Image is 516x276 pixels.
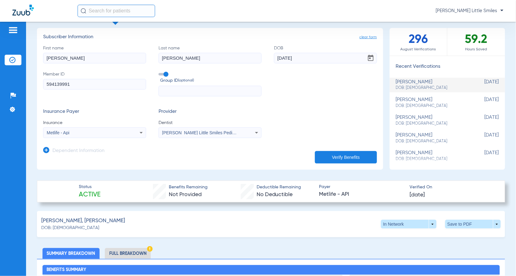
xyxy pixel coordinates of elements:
span: DOB: [DEMOGRAPHIC_DATA] [396,85,468,91]
input: Search for patients [78,5,155,17]
span: [PERSON_NAME] Little Smiles Pediatric 1245569516 [162,130,266,135]
input: Last name [159,53,262,63]
span: Not Provided [169,192,202,197]
span: Payer [319,184,404,190]
span: Metlife - API [319,191,404,198]
span: Metlife - Api [47,130,70,135]
iframe: Chat Widget [485,246,516,276]
label: First name [43,45,146,63]
span: [DATE] [468,97,499,108]
span: [DATE] [468,150,499,162]
input: First name [43,53,146,63]
span: Insurance [43,120,146,126]
img: Zuub Logo [12,5,34,16]
span: [DATE] [410,191,425,199]
li: Full Breakdown [105,248,151,259]
input: Member ID [43,79,146,90]
span: DOB: [DEMOGRAPHIC_DATA] [41,225,99,231]
div: [PERSON_NAME] [396,97,468,108]
img: hamburger-icon [8,26,18,34]
span: Active [79,191,101,199]
h3: Recent Verifications [390,64,505,70]
span: DOB: [DEMOGRAPHIC_DATA] [396,139,468,144]
h3: Insurance Payer [43,109,146,115]
span: Verified On [410,184,495,191]
span: Dentist [159,120,262,126]
h3: Provider [159,109,262,115]
span: DOB: [DEMOGRAPHIC_DATA] [396,156,468,162]
img: Hazard [147,246,153,252]
span: [PERSON_NAME] Little Smiles [436,8,504,14]
div: 296 [390,28,447,56]
button: Verify Benefits [315,151,377,163]
span: [DATE] [468,115,499,126]
div: [PERSON_NAME] [396,132,468,144]
span: DOB: [DEMOGRAPHIC_DATA] [396,103,468,109]
span: Group ID [160,77,262,84]
span: [DATE] [468,132,499,144]
label: Member ID [43,71,146,97]
div: [PERSON_NAME] [396,115,468,126]
h3: Subscriber Information [43,34,377,40]
h2: Benefits Summary [43,265,500,275]
span: DOB: [DEMOGRAPHIC_DATA] [396,121,468,126]
div: 59.2 [447,28,505,56]
h3: Dependent Information [52,148,105,154]
li: Summary Breakdown [43,248,100,259]
button: Open calendar [365,52,377,64]
span: August Verifications [390,46,447,53]
div: [PERSON_NAME] [396,150,468,162]
span: [PERSON_NAME], [PERSON_NAME] [41,217,125,225]
img: Search Icon [81,8,86,14]
span: [DATE] [468,79,499,91]
span: Status [79,184,101,190]
label: Last name [159,45,262,63]
span: Hours Saved [447,46,505,53]
small: (optional) [178,77,194,84]
button: Save to PDF [445,220,501,228]
span: Benefits Remaining [169,184,208,191]
span: clear form [360,34,377,40]
label: DOB [274,45,377,63]
input: DOBOpen calendar [274,53,377,63]
button: In Network [381,220,437,228]
span: No Deductible [257,192,293,197]
div: [PERSON_NAME] [396,79,468,91]
span: Deductible Remaining [257,184,301,191]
